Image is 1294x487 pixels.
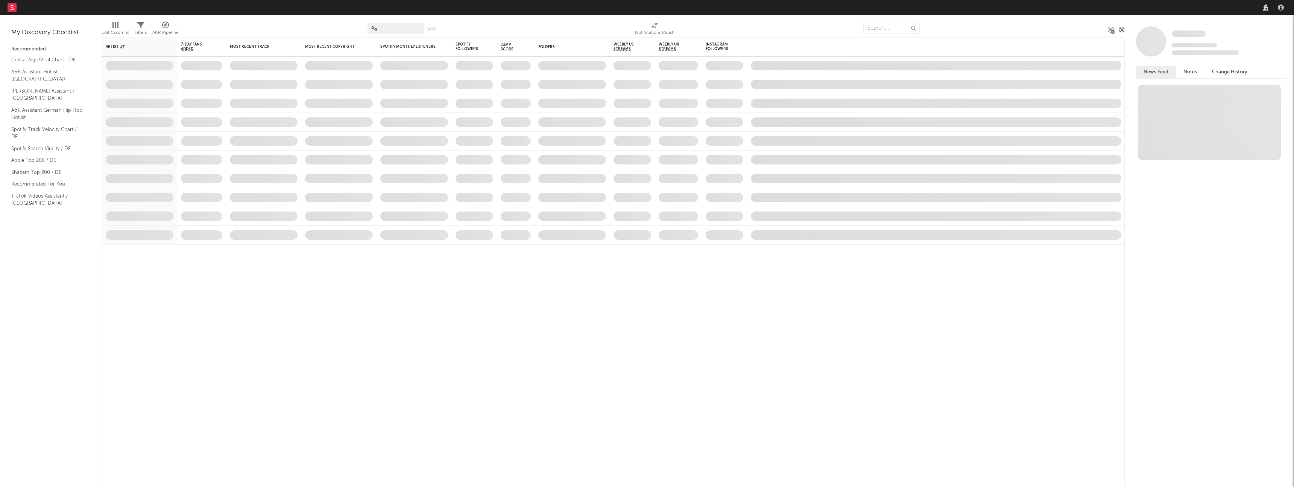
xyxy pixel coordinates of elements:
a: Spotify Search Virality / DE [11,145,83,153]
div: Jump Score [501,43,519,52]
button: Save [427,27,436,31]
a: A&R Assistant German Hip Hop Hotlist [11,106,83,122]
div: Notifications (Artist) [635,19,674,41]
div: Recommended [11,45,90,54]
span: Some Artist [1172,30,1206,37]
div: Folders [538,45,595,49]
div: Most Recent Copyright [305,44,361,49]
div: A&R Pipeline [152,19,179,41]
div: Most Recent Track [230,44,286,49]
div: Filters [135,28,147,37]
div: Artist [106,44,162,49]
div: Edit Columns [102,19,129,41]
a: Some Artist [1172,30,1206,38]
button: Notes [1176,66,1204,78]
div: A&R Pipeline [152,28,179,37]
input: Search... [863,23,920,34]
span: Weekly US Streams [614,42,640,51]
div: Filters [135,19,147,41]
div: My Discovery Checklist [11,28,90,37]
a: Apple Top 200 / DE [11,156,83,164]
button: Change History [1204,66,1255,78]
a: TikTok Videos Assistant / [GEOGRAPHIC_DATA] [11,192,83,207]
a: Spotify Track Velocity Chart / DE [11,125,83,141]
div: Notifications (Artist) [635,28,674,37]
a: [PERSON_NAME] Assistant / [GEOGRAPHIC_DATA] [11,87,83,102]
span: Weekly UK Streams [659,42,687,51]
a: Shazam Top 200 / DE [11,168,83,177]
div: Instagram Followers [706,42,732,51]
a: Critical Algo/Viral Chart - DE [11,56,83,64]
button: News Feed [1136,66,1176,78]
span: 7-Day Fans Added [181,42,211,51]
div: Edit Columns [102,28,129,37]
span: 0 fans last week [1172,50,1239,55]
span: Tracking Since: [DATE] [1172,43,1217,47]
a: Recommended For You [11,180,83,188]
div: Spotify Monthly Listeners [380,44,437,49]
div: Spotify Followers [456,42,482,51]
a: A&R Assistant Hotlist ([GEOGRAPHIC_DATA]) [11,68,83,83]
